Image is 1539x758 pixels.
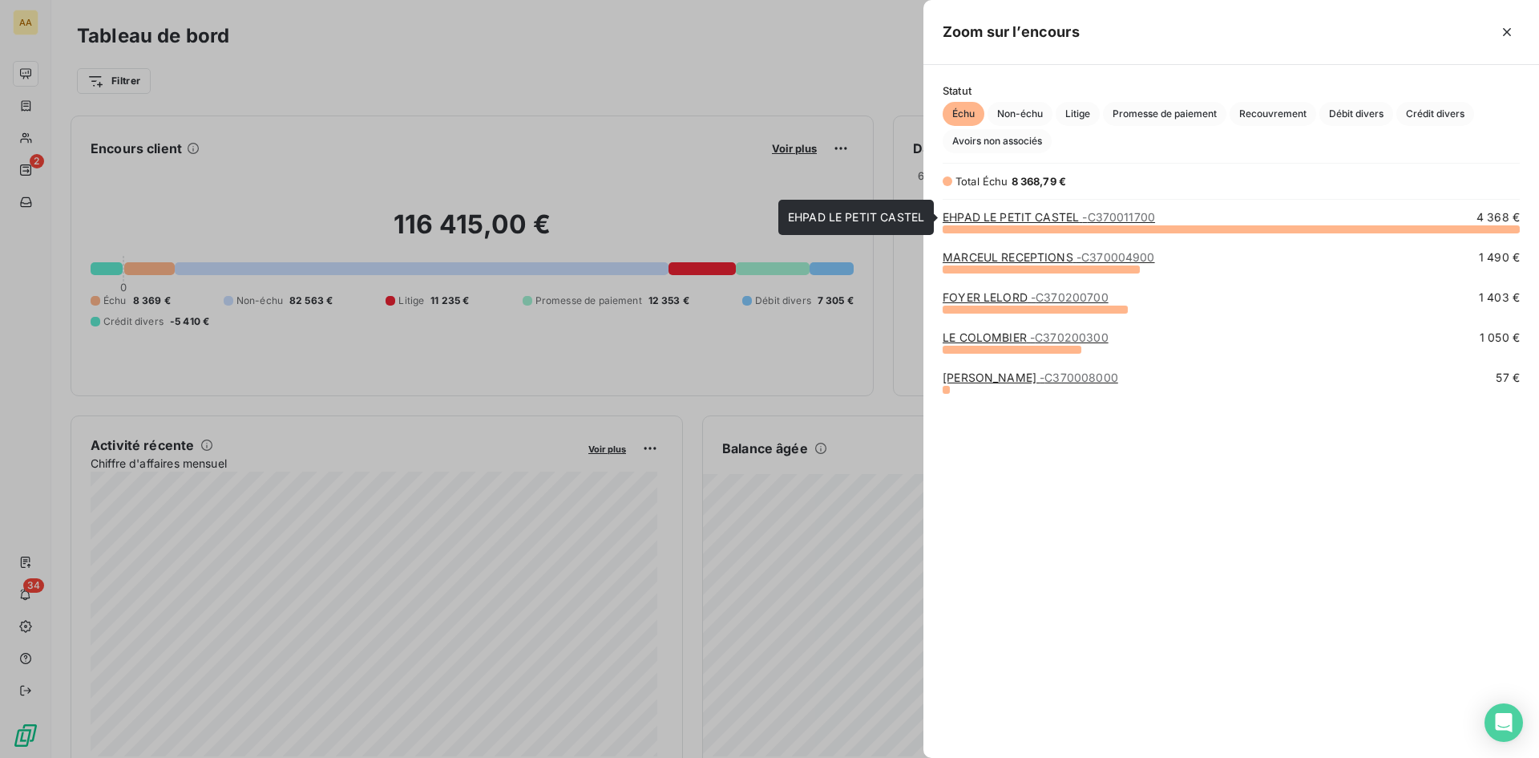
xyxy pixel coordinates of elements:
button: Recouvrement [1230,102,1316,126]
span: 57 € [1496,370,1520,386]
h5: Zoom sur l’encours [943,21,1080,43]
span: - C370200700 [1031,290,1109,304]
a: FOYER LELORD [943,290,1109,304]
a: MARCEUL RECEPTIONS [943,250,1155,264]
span: 4 368 € [1476,209,1520,225]
button: Litige [1056,102,1100,126]
button: Promesse de paiement [1103,102,1226,126]
span: - C370004900 [1076,250,1155,264]
button: Débit divers [1319,102,1393,126]
button: Non-échu [988,102,1052,126]
span: - C370011700 [1082,210,1155,224]
a: [PERSON_NAME] [943,371,1118,384]
div: Open Intercom Messenger [1484,703,1523,742]
a: EHPAD LE PETIT CASTEL [943,210,1155,224]
span: 1 403 € [1479,290,1520,306]
button: Crédit divers [1396,102,1474,126]
span: 1 050 € [1480,330,1520,346]
span: Statut [943,84,1520,97]
span: - C370008000 [1040,371,1118,384]
span: EHPAD LE PETIT CASTEL [788,210,924,224]
div: grid [923,209,1539,739]
span: - C370200300 [1030,330,1109,344]
span: 1 490 € [1479,249,1520,266]
span: 8 368,79 € [1012,175,1067,188]
a: LE COLOMBIER [943,330,1109,344]
span: Total Échu [955,175,1008,188]
button: Échu [943,102,984,126]
button: Avoirs non associés [943,129,1052,153]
